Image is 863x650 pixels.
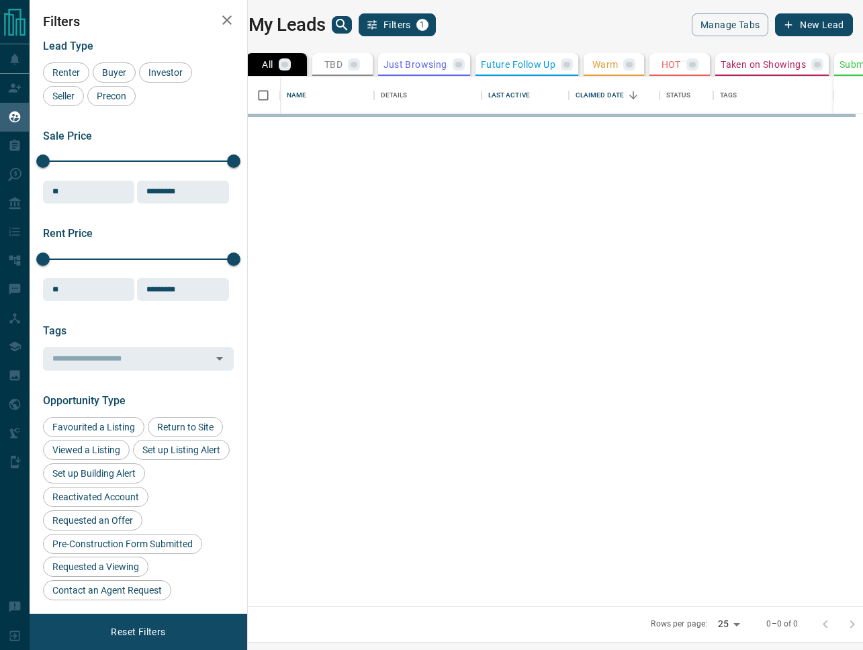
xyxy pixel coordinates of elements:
div: Precon [87,86,136,106]
button: Filters1 [359,13,436,36]
span: Pre-Construction Form Submitted [48,539,197,549]
div: Set up Building Alert [43,463,145,483]
div: Reactivated Account [43,487,148,507]
div: Seller [43,86,84,106]
button: Sort [624,86,643,105]
div: Set up Listing Alert [133,440,230,460]
div: Details [374,77,482,114]
div: Tags [713,77,837,114]
p: Warm [592,60,619,69]
button: Open [210,349,229,368]
p: Just Browsing [383,60,447,69]
span: Return to Site [152,422,218,432]
span: Opportunity Type [43,394,126,407]
div: Viewed a Listing [43,440,130,460]
p: Future Follow Up [481,60,555,69]
span: Favourited a Listing [48,422,140,432]
span: Rent Price [43,227,93,240]
span: Contact an Agent Request [48,585,167,596]
p: TBD [324,60,343,69]
div: Claimed Date [576,77,625,114]
span: Viewed a Listing [48,445,125,455]
div: Buyer [93,62,136,83]
p: HOT [662,60,681,69]
div: Last Active [482,77,569,114]
span: Seller [48,91,79,101]
button: search button [332,16,352,34]
div: Status [660,77,713,114]
div: Return to Site [148,417,223,437]
button: New Lead [775,13,852,36]
div: Status [666,77,691,114]
div: Claimed Date [569,77,660,114]
div: Name [280,77,374,114]
div: Pre-Construction Form Submitted [43,534,202,554]
div: Name [287,77,307,114]
p: All [262,60,273,69]
span: Renter [48,67,85,78]
div: Renter [43,62,89,83]
button: Manage Tabs [692,13,768,36]
span: Reactivated Account [48,492,144,502]
span: Precon [92,91,131,101]
div: Requested a Viewing [43,557,148,577]
div: Favourited a Listing [43,417,144,437]
p: 0–0 of 0 [766,618,798,630]
span: Requested a Viewing [48,561,144,572]
p: Taken on Showings [721,60,806,69]
span: Investor [144,67,187,78]
div: Contact an Agent Request [43,580,171,600]
span: Tags [43,324,66,337]
span: Sale Price [43,130,92,142]
h2: Filters [43,13,234,30]
span: 1 [418,20,427,30]
span: Set up Building Alert [48,468,140,479]
div: Tags [720,77,737,114]
div: Requested an Offer [43,510,142,530]
div: Last Active [488,77,530,114]
p: Rows per page: [651,618,707,630]
span: Buyer [97,67,131,78]
span: Set up Listing Alert [138,445,225,455]
h1: My Leads [248,14,326,36]
button: Reset Filters [102,620,174,643]
span: Requested an Offer [48,515,138,526]
div: 25 [713,614,745,634]
span: Lead Type [43,40,93,52]
div: Investor [139,62,192,83]
div: Details [381,77,408,114]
